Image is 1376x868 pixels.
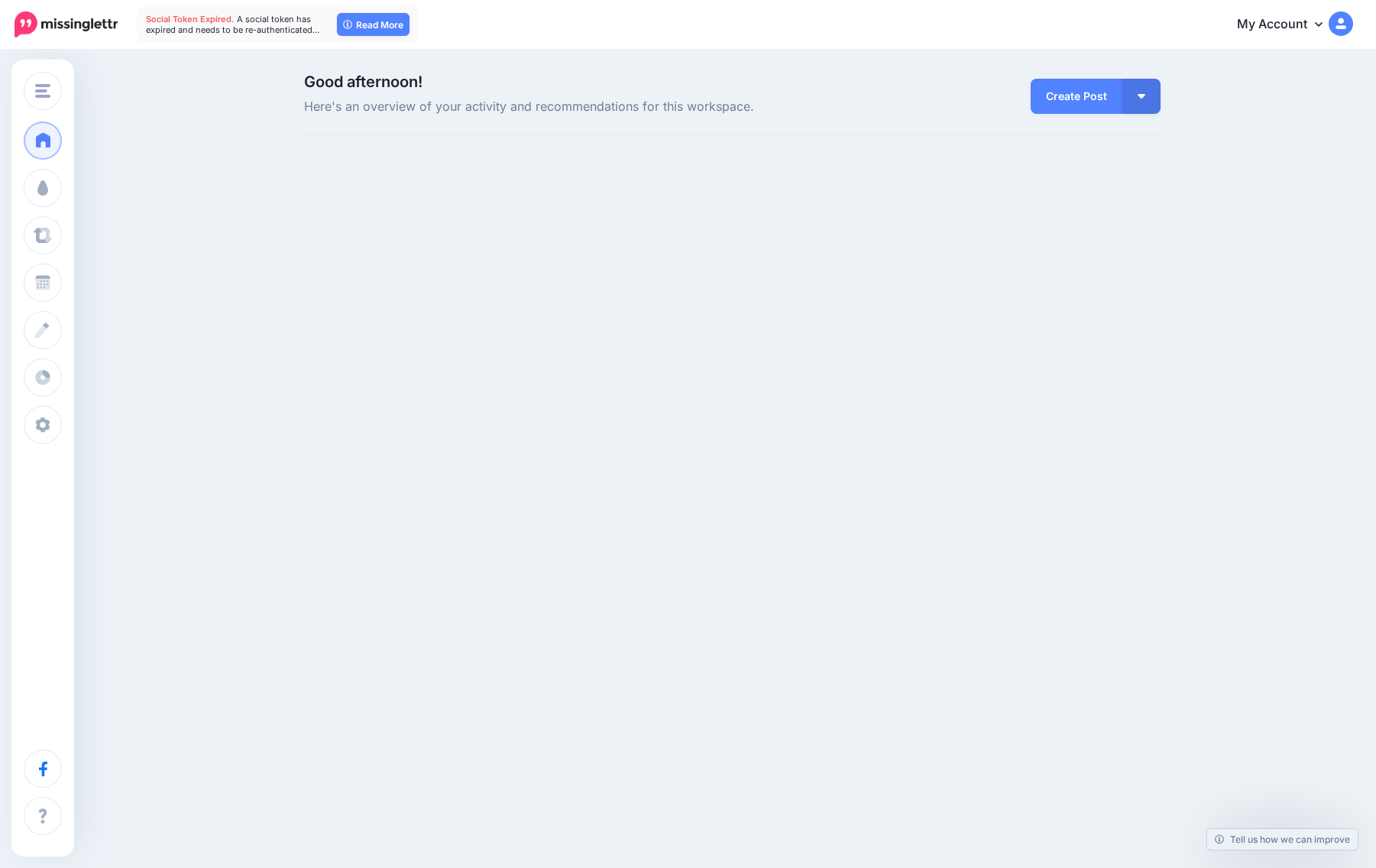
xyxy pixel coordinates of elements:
[35,84,50,98] img: menu.png
[1222,6,1353,44] a: My Account
[1031,79,1122,114] a: Create Post
[337,13,410,36] a: Read More
[304,73,423,91] span: Good afternoon!
[304,97,867,117] span: Here's an overview of your activity and recommendations for this workspace.
[1138,94,1145,99] img: arrow-down-white.png
[15,11,118,37] img: Missinglettr
[146,14,320,35] span: A social token has expired and needs to be re-authenticated…
[146,14,235,24] span: Social Token Expired.
[1207,829,1358,850] a: Tell us how we can improve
